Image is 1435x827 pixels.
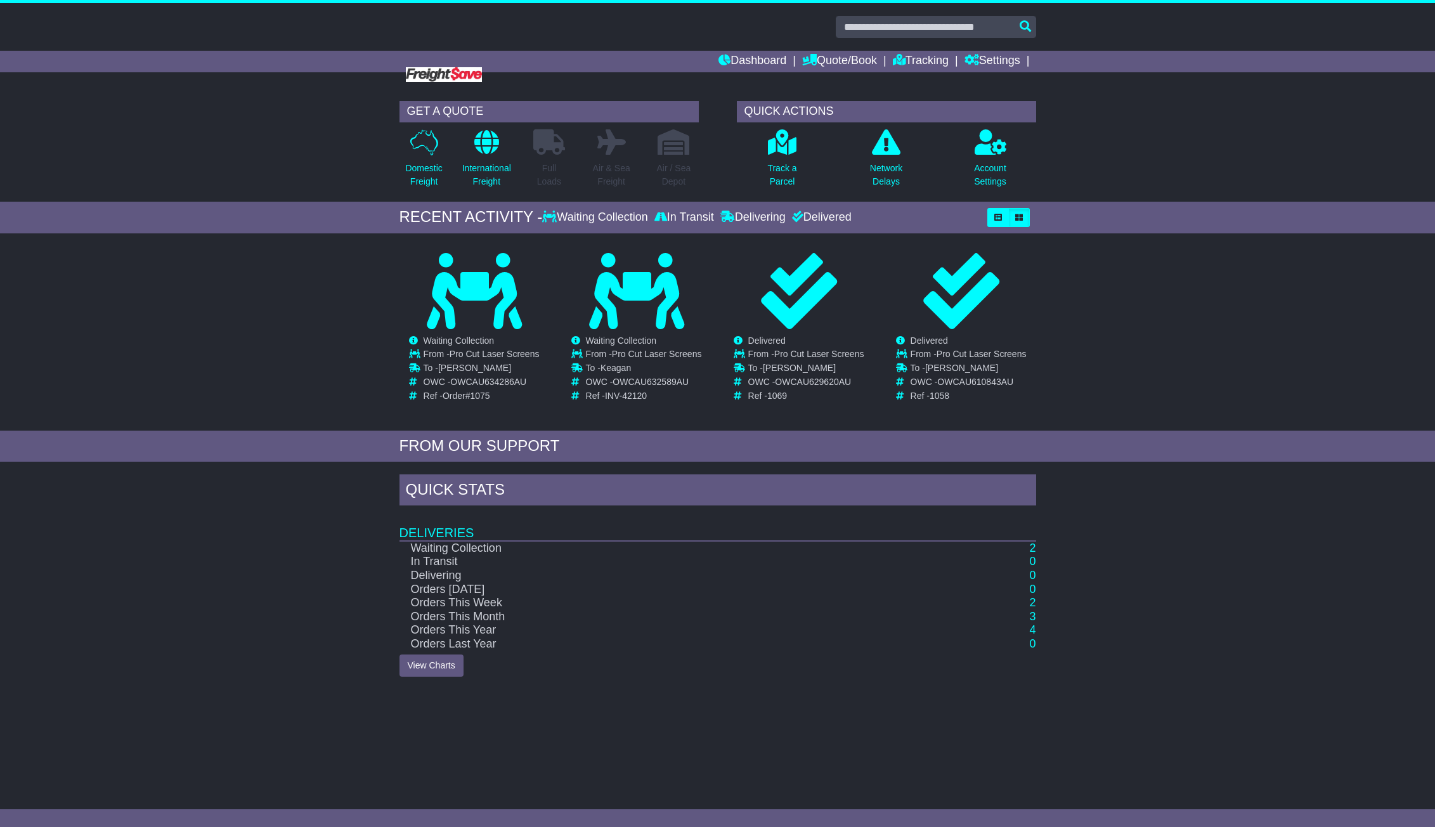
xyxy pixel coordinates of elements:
td: Deliveries [399,509,1036,541]
span: Pro Cut Laser Screens [774,349,864,359]
p: Air / Sea Depot [657,162,691,188]
td: OWC - [586,377,702,391]
div: Waiting Collection [542,211,651,225]
a: 4 [1029,623,1036,636]
td: To - [748,363,864,377]
div: Delivered [789,211,852,225]
div: GET A QUOTE [399,101,699,122]
a: AccountSettings [973,129,1007,195]
span: [PERSON_NAME] [438,363,511,373]
td: From - [748,349,864,363]
td: To - [586,363,702,377]
div: Delivering [717,211,789,225]
td: Ref - [424,391,540,401]
td: Orders Last Year [399,637,945,651]
span: OWCAU632589AU [613,377,689,387]
td: Orders This Month [399,610,945,624]
a: 3 [1029,610,1036,623]
a: View Charts [399,654,464,677]
a: Track aParcel [767,129,797,195]
span: Waiting Collection [586,335,657,346]
span: [PERSON_NAME] [763,363,836,373]
td: Orders [DATE] [399,583,945,597]
td: Orders This Week [399,596,945,610]
span: OWCAU610843AU [937,377,1013,387]
span: INV-42120 [605,391,647,401]
p: Account Settings [974,162,1006,188]
a: Settings [964,51,1020,72]
td: To - [424,363,540,377]
div: RECENT ACTIVITY - [399,208,543,226]
td: In Transit [399,555,945,569]
img: Freight Save [406,67,482,82]
td: Ref - [911,391,1027,401]
span: Keagan [601,363,631,373]
a: 2 [1029,542,1036,554]
span: OWCAU634286AU [450,377,526,387]
td: From - [424,349,540,363]
div: QUICK ACTIONS [737,101,1036,122]
a: InternationalFreight [462,129,512,195]
td: OWC - [748,377,864,391]
div: In Transit [651,211,717,225]
td: From - [586,349,702,363]
span: [PERSON_NAME] [925,363,998,373]
span: Delivered [748,335,786,346]
td: To - [911,363,1027,377]
div: FROM OUR SUPPORT [399,437,1036,455]
p: Air & Sea Freight [593,162,630,188]
a: 0 [1029,583,1036,596]
a: 2 [1029,596,1036,609]
td: Ref - [586,391,702,401]
a: 0 [1029,569,1036,582]
td: OWC - [424,377,540,391]
td: Orders This Year [399,623,945,637]
td: Delivering [399,569,945,583]
td: OWC - [911,377,1027,391]
span: Waiting Collection [424,335,495,346]
span: 1069 [767,391,787,401]
p: Domestic Freight [405,162,442,188]
div: Quick Stats [399,474,1036,509]
span: Pro Cut Laser Screens [612,349,702,359]
span: Pro Cut Laser Screens [450,349,540,359]
a: Quote/Book [802,51,877,72]
a: Dashboard [718,51,786,72]
p: Full Loads [533,162,565,188]
span: Delivered [911,335,948,346]
p: Track a Parcel [767,162,796,188]
span: Order#1075 [443,391,490,401]
span: Pro Cut Laser Screens [937,349,1027,359]
td: From - [911,349,1027,363]
a: 0 [1029,555,1036,568]
td: Ref - [748,391,864,401]
a: Tracking [893,51,949,72]
a: 0 [1029,637,1036,650]
p: Network Delays [870,162,902,188]
a: DomesticFreight [405,129,443,195]
span: OWCAU629620AU [775,377,851,387]
p: International Freight [462,162,511,188]
td: Waiting Collection [399,541,945,556]
a: NetworkDelays [869,129,903,195]
span: 1058 [930,391,949,401]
